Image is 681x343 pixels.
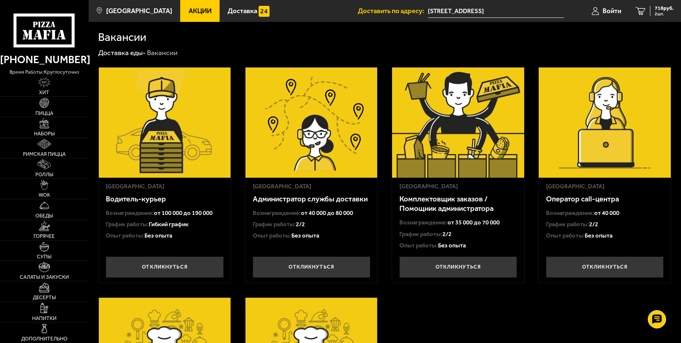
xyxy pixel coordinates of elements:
div: Вознаграждение: [106,209,223,217]
button: Откликнуться [106,257,223,278]
span: Доставка [228,8,257,15]
div: Вакансии [147,48,178,57]
div: [GEOGRAPHIC_DATA] [253,182,370,190]
span: Пицца [35,111,53,116]
div: Опыт работы: [399,242,517,249]
div: [GEOGRAPHIC_DATA] [546,182,663,190]
div: График работы: [546,220,663,228]
div: Опыт работы: [546,232,663,239]
a: Доставка еды- [98,49,146,57]
a: [GEOGRAPHIC_DATA]Администратор службы доставкиВознаграждение:от 40 000 до 80 000График работы:2/2... [245,67,378,283]
span: Супы [37,254,51,259]
div: Вознаграждение: [546,209,663,217]
span: [GEOGRAPHIC_DATA] [106,8,172,15]
span: от 40 000 [594,209,619,216]
span: Наборы [34,131,55,136]
div: График работы: [399,230,517,238]
button: Откликнуться [253,257,370,278]
h3: Комплектовщик заказов / Помощник администратора [399,194,517,213]
span: от 40 000 до 80 000 [301,209,353,216]
span: 2/2 [296,221,305,228]
span: Хит [39,90,49,95]
span: 2/2 [442,231,452,238]
a: [GEOGRAPHIC_DATA]Комплектовщик заказов / Помощник администратораВознаграждение:от 35 000 до 70 00... [392,67,524,283]
span: Роллы [35,172,53,177]
span: 2 шт. [655,12,674,16]
span: Войти [603,8,621,15]
img: 15daf4d41897b9f0e9f617042186c801.svg [259,6,269,16]
div: Вознаграждение: [253,209,370,217]
span: Доставить по адресу: [358,8,428,15]
span: Гибкий график [149,221,189,228]
h3: Оператор call-центра [546,194,663,204]
input: Ваш адрес доставки [428,4,564,18]
span: Дополнительно [21,336,67,342]
span: Обеды [35,213,53,219]
a: [GEOGRAPHIC_DATA]Оператор call-центраВознаграждение:от 40 000График работы:2/2Опыт работы:Без опы... [538,67,671,283]
a: [GEOGRAPHIC_DATA]Водитель-курьерВознаграждение:от 100 000 до 190 000График работы:Гибкий графикОп... [98,67,231,283]
span: Без опыта [585,232,612,239]
span: от 35 000 до 70 000 [448,219,500,226]
div: [GEOGRAPHIC_DATA] [399,182,517,190]
span: от 100 000 до 190 000 [154,209,213,216]
div: График работы: [253,220,370,228]
span: Салаты и закуски [20,275,69,280]
span: Без опыта [144,232,172,239]
span: Горячее [34,234,55,239]
span: проспект Ударников, 47 [428,4,564,18]
div: [GEOGRAPHIC_DATA] [106,182,223,190]
span: Десерты [33,295,56,300]
button: Откликнуться [546,257,663,278]
span: 718 руб. [655,6,674,11]
div: Опыт работы: [106,232,223,239]
span: Напитки [32,316,57,321]
span: Без опыта [291,232,319,239]
span: Римская пицца [23,152,66,157]
h1: Вакансии [98,31,146,43]
span: WOK [39,193,50,198]
span: Без опыта [438,242,466,249]
h3: Водитель-курьер [106,194,223,204]
div: График работы: [106,220,223,228]
h3: Администратор службы доставки [253,194,370,204]
div: Вознаграждение: [399,219,517,226]
span: Акции [189,8,212,15]
span: 2/2 [589,221,598,228]
button: Откликнуться [399,257,517,278]
div: Опыт работы: [253,232,370,239]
